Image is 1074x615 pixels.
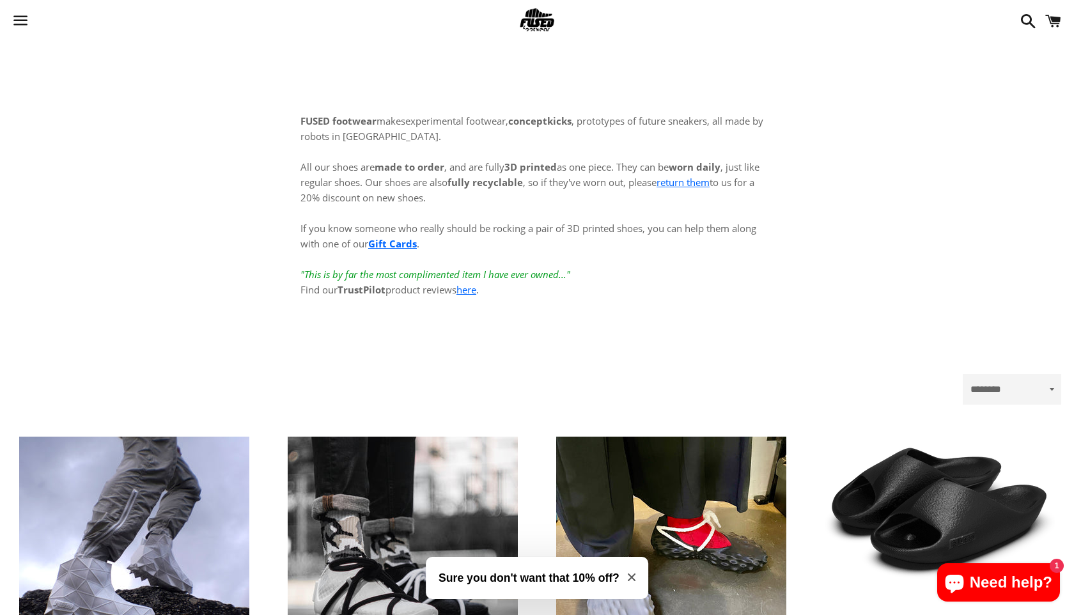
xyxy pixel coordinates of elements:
span: experimental footwear, , prototypes of future sneakers, all made by robots in [GEOGRAPHIC_DATA]. [300,114,763,143]
inbox-online-store-chat: Shopify online store chat [933,563,1064,605]
a: here [456,283,476,296]
strong: TrustPilot [338,283,385,296]
strong: FUSED footwear [300,114,377,127]
a: Gift Cards [368,237,417,250]
p: All our shoes are , and are fully as one piece. They can be , just like regular shoes. Our shoes ... [300,144,774,297]
strong: fully recyclable [447,176,523,189]
strong: conceptkicks [508,114,572,127]
strong: 3D printed [504,160,557,173]
a: Slate-Black [825,437,1055,582]
em: "This is by far the most complimented item I have ever owned..." [300,268,570,281]
strong: worn daily [669,160,720,173]
strong: made to order [375,160,444,173]
a: return them [657,176,710,189]
span: makes [300,114,405,127]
